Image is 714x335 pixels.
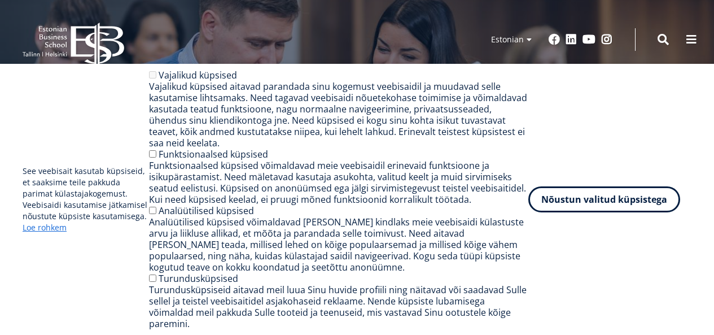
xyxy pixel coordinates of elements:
a: Facebook [549,34,560,45]
label: Analüütilised küpsised [159,205,254,217]
label: Vajalikud küpsised [159,69,237,81]
a: Linkedin [566,34,577,45]
div: Turundusküpsiseid aitavad meil luua Sinu huvide profiili ning näitavad või saadavad Sulle sellel ... [149,284,529,329]
div: Vajalikud küpsised aitavad parandada sinu kogemust veebisaidil ja muudavad selle kasutamise lihts... [149,81,529,149]
button: Nõustun valitud küpsistega [528,186,680,212]
div: Analüütilised küpsised võimaldavad [PERSON_NAME] kindlaks meie veebisaidi külastuste arvu ja liik... [149,216,529,273]
a: Loe rohkem [23,222,67,233]
a: Youtube [582,34,595,45]
label: Turundusküpsised [159,272,238,285]
p: See veebisait kasutab küpsiseid, et saaksime teile pakkuda parimat külastajakogemust. Veebisaidi ... [23,166,149,233]
div: Funktsionaalsed küpsised võimaldavad meie veebisaidil erinevaid funktsioone ja isikupärastamist. ... [149,160,529,205]
a: Instagram [601,34,612,45]
label: Funktsionaalsed küpsised [159,148,268,160]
